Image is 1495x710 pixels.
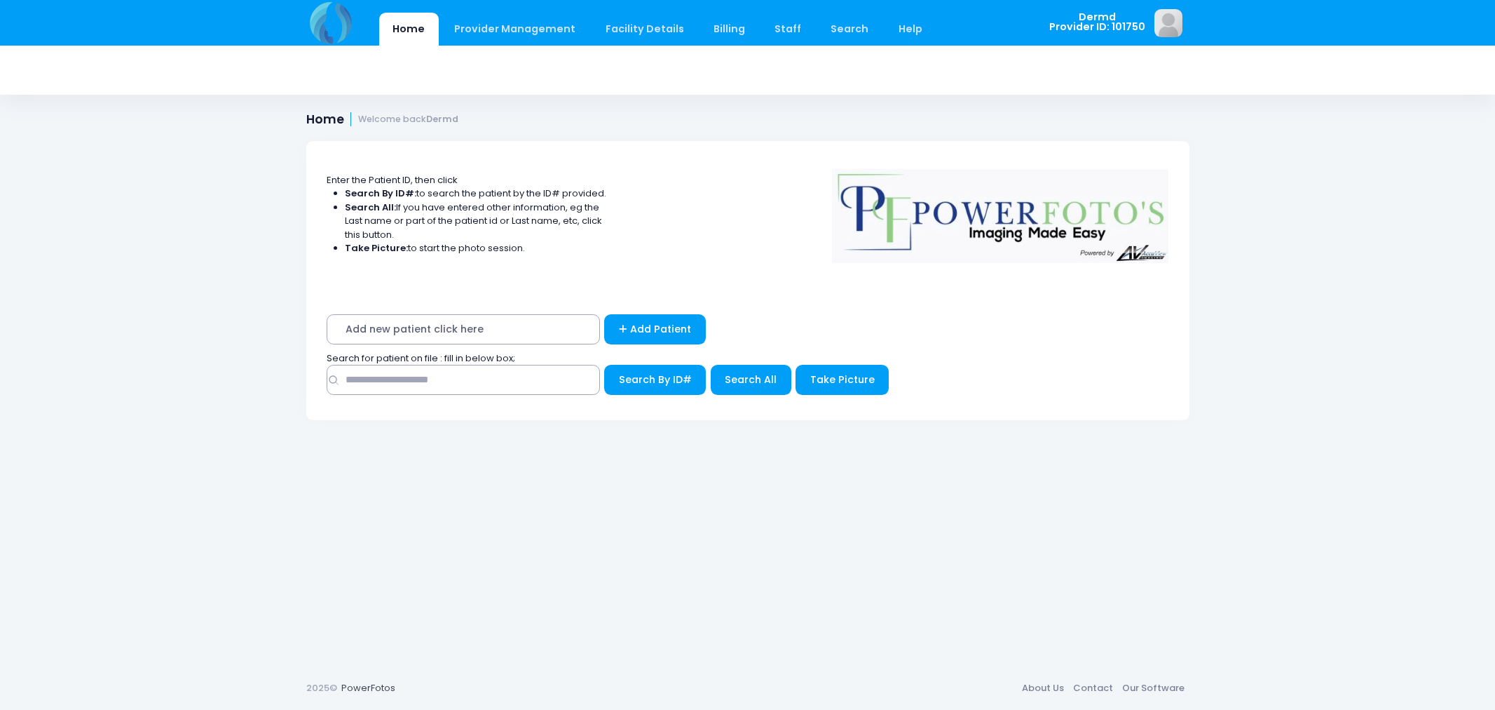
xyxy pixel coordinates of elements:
[358,114,458,125] small: Welcome back
[345,241,607,255] li: to start the photo session.
[796,365,889,395] button: Take Picture
[379,13,439,46] a: Home
[327,351,515,365] span: Search for patient on file : fill in below box;
[592,13,697,46] a: Facility Details
[604,314,706,344] a: Add Patient
[1049,12,1145,32] span: Dermd Provider ID: 101750
[885,13,936,46] a: Help
[1154,9,1182,37] img: image
[345,201,607,242] li: If you have entered other information, eg the Last name or part of the patient id or Last name, e...
[426,113,458,125] strong: Dermd
[327,173,458,187] span: Enter the Patient ID, then click
[725,373,777,387] span: Search All
[817,13,882,46] a: Search
[604,365,706,395] button: Search By ID#
[810,373,875,387] span: Take Picture
[345,187,607,201] li: to search the patient by the ID# provided.
[306,681,337,695] span: 2025©
[345,187,416,200] strong: Search By ID#:
[441,13,589,46] a: Provider Management
[306,112,459,127] h1: Home
[345,201,396,214] strong: Search All:
[699,13,758,46] a: Billing
[1069,676,1118,701] a: Contact
[711,365,791,395] button: Search All
[327,314,600,344] span: Add new patient click here
[345,241,408,255] strong: Take Picture:
[1118,676,1189,701] a: Our Software
[341,681,395,695] a: PowerFotos
[761,13,815,46] a: Staff
[825,159,1175,263] img: Logo
[1018,676,1069,701] a: About Us
[619,373,692,387] span: Search By ID#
